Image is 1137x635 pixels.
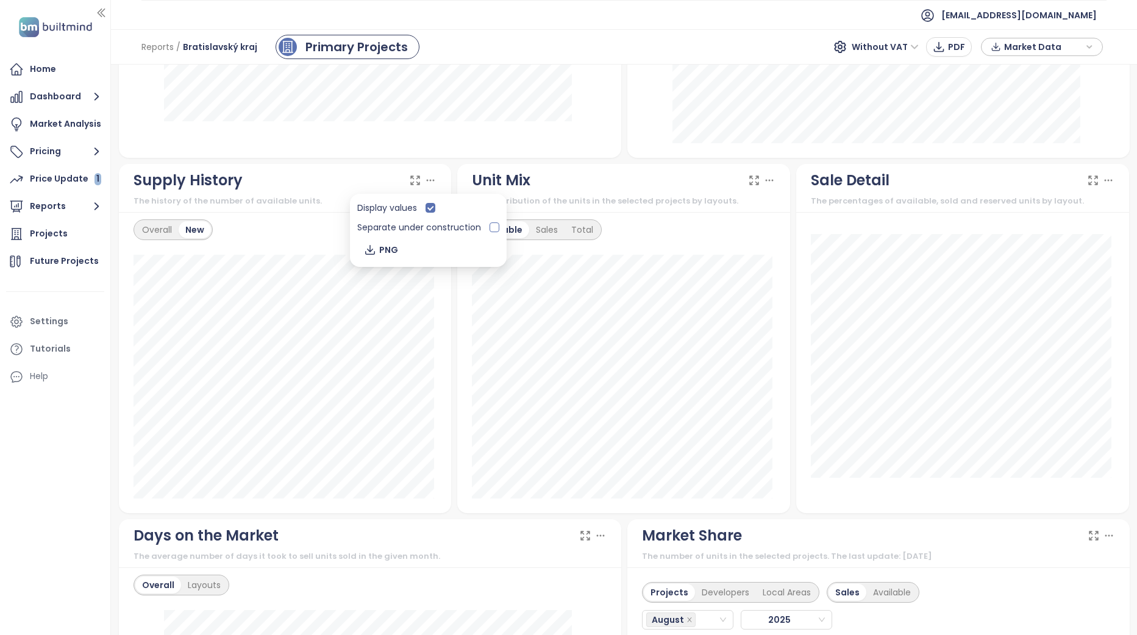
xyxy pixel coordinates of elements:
[135,576,181,594] div: Overall
[852,38,919,56] span: Without VAT
[644,584,695,601] div: Projects
[357,201,417,215] div: Display values
[183,36,257,58] span: Bratislavský kraj
[30,369,48,384] div: Help
[829,584,866,601] div: Sales
[529,221,565,238] div: Sales
[756,584,818,601] div: Local Areas
[695,584,756,601] div: Developers
[135,221,179,238] div: Overall
[811,195,1114,207] div: The percentages of available, sold and reserved units by layout.
[652,613,684,626] span: August
[6,140,104,164] button: Pricing
[6,310,104,334] a: Settings
[6,167,104,191] a: Price Update 1
[30,62,56,77] div: Home
[988,38,1096,56] div: button
[745,611,825,629] span: 2025
[6,337,104,361] a: Tutorials
[276,35,419,59] a: primary
[642,524,742,547] div: Market Share
[176,36,180,58] span: /
[305,38,408,56] div: Primary Projects
[1004,38,1083,56] span: Market Data
[642,550,1115,562] div: The number of units in the selected projects. The last update: [DATE]
[357,240,499,260] button: PNG
[30,226,68,241] div: Projects
[94,173,101,185] div: 1
[811,169,889,192] div: Sale Detail
[686,617,693,623] span: close
[472,169,530,192] div: Unit Mix
[941,1,1097,30] span: [EMAIL_ADDRESS][DOMAIN_NAME]
[926,37,972,57] button: PDF
[866,584,918,601] div: Available
[134,550,607,562] div: The average number of days it took to sell units sold in the given month.
[30,171,101,186] div: Price Update
[179,221,211,238] div: New
[6,112,104,137] a: Market Analysis
[948,40,965,54] span: PDF
[181,576,227,594] div: Layouts
[30,314,68,329] div: Settings
[134,169,243,192] div: Supply History
[141,36,174,58] span: Reports
[30,254,99,269] div: Future Projects
[6,249,104,274] a: Future Projects
[646,612,696,627] span: August
[6,364,104,389] div: Help
[357,221,481,234] div: Separate under construction
[6,57,104,82] a: Home
[15,15,96,40] img: logo
[134,195,437,207] div: The history of the number of available units.
[6,194,104,219] button: Reports
[30,341,71,357] div: Tutorials
[565,221,600,238] div: Total
[472,195,775,207] div: The distribution of the units in the selected projects by layouts.
[6,85,104,109] button: Dashboard
[134,524,279,547] div: Days on the Market
[379,243,398,257] span: PNG
[30,116,101,132] div: Market Analysis
[6,222,104,246] a: Projects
